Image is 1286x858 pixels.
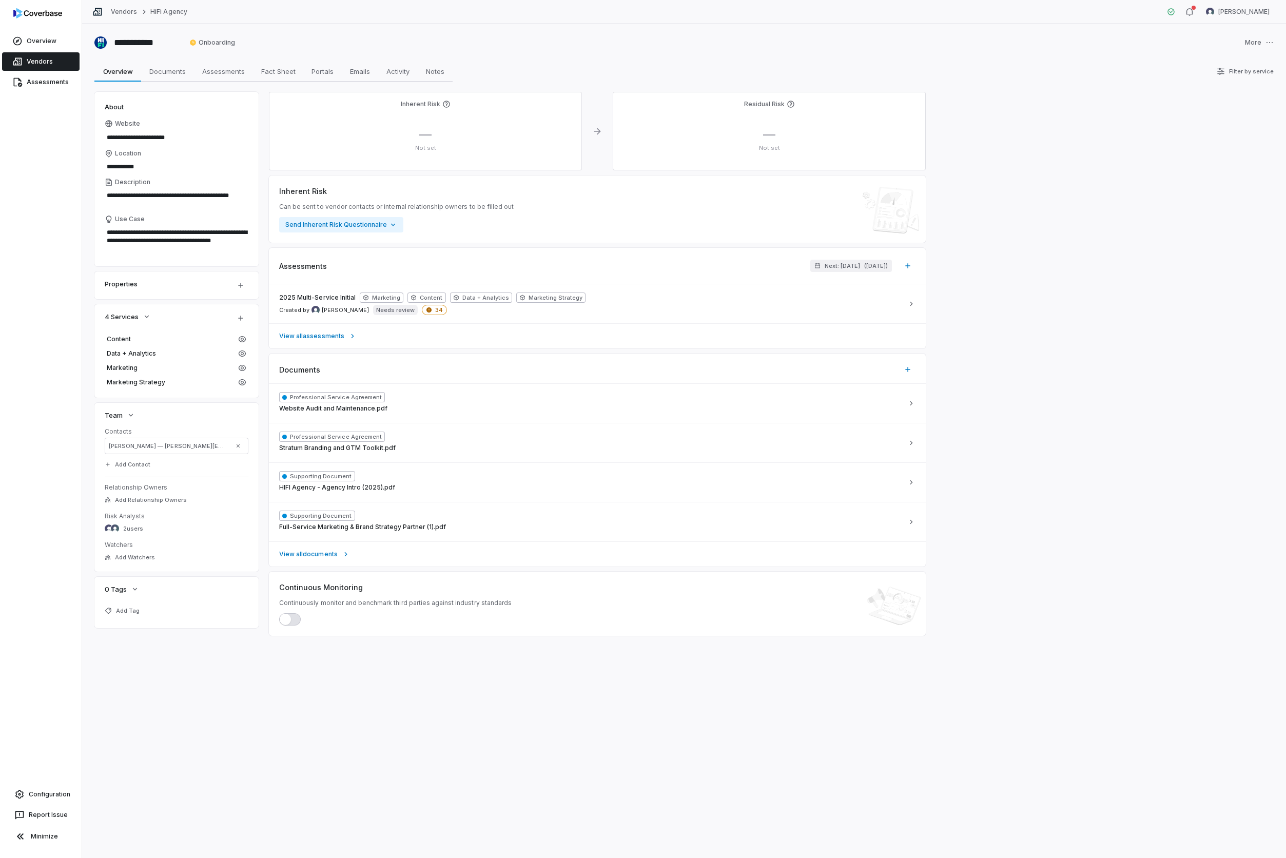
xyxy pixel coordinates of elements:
[269,284,926,323] a: 2025 Multi-Service InitialMarketingContentData + AnalyticsMarketing StrategyCreated by Neil Kelly...
[279,404,387,413] span: Website Audit and Maintenance.pdf
[198,65,249,78] span: Assessments
[279,444,396,452] span: Stratum Branding and GTM Toolkit.pdf
[279,392,385,402] span: Professional Service Agreement
[105,584,127,594] span: 0 Tags
[279,511,355,521] span: Supporting Document
[311,306,320,314] img: Neil Kelly avatar
[111,524,119,533] img: Mascoma Tech Admin avatar
[107,349,232,358] span: Data + Analytics
[107,364,232,372] span: Marketing
[189,38,235,47] span: Onboarding
[279,306,369,314] span: Created by
[279,599,512,607] span: Continuously monitor and benchmark third parties against industry standards
[115,120,140,128] span: Website
[269,502,926,541] button: Supporting DocumentFull-Service Marketing & Brand Strategy Partner (1).pdf
[105,361,234,375] a: Marketing
[1218,8,1270,16] span: [PERSON_NAME]
[1200,4,1276,19] button: Neil Kelly avatar[PERSON_NAME]
[279,483,395,492] span: HIFI Agency - Agency Intro (2025).pdf
[105,160,248,174] input: Location
[1206,8,1214,16] img: Neil Kelly avatar
[621,144,918,152] p: Not set
[269,423,926,462] button: Professional Service AgreementStratum Branding and GTM Toolkit.pdf
[105,130,231,145] input: Website
[401,100,440,108] h4: Inherent Risk
[279,261,327,271] span: Assessments
[279,203,514,211] span: Can be sent to vendor contacts or internal relationship owners to be filled out
[516,292,586,303] span: Marketing Strategy
[422,305,447,315] span: 34
[102,406,138,424] button: Team
[2,52,80,71] a: Vendors
[105,483,248,492] dt: Relationship Owners
[346,65,374,78] span: Emails
[1214,62,1277,81] button: Filter by service
[4,826,77,847] button: Minimize
[279,294,356,302] span: 2025 Multi-Service Initial
[116,607,140,615] span: Add Tag
[107,335,232,343] span: Content
[105,346,234,361] a: Data + Analytics
[407,292,445,303] span: Content
[99,65,137,78] span: Overview
[419,127,432,142] span: —
[269,384,926,423] button: Professional Service AgreementWebsite Audit and Maintenance.pdf
[13,8,62,18] img: logo-D7KZi-bG.svg
[111,8,137,16] a: Vendors
[279,432,385,442] span: Professional Service Agreement
[105,102,124,111] span: About
[810,260,892,272] button: Next: [DATE]([DATE])
[277,144,574,152] p: Not set
[115,554,155,561] span: Add Watchers
[279,550,338,558] span: View all documents
[105,375,234,389] a: Marketing Strategy
[279,582,363,593] span: Continuous Monitoring
[4,785,77,804] a: Configuration
[102,307,154,326] button: 4 Services
[422,65,449,78] span: Notes
[2,32,80,50] a: Overview
[269,462,926,502] button: Supporting DocumentHIFI Agency - Agency Intro (2025).pdf
[115,496,187,504] span: Add Relationship Owners
[102,580,142,598] button: 0 Tags
[2,73,80,91] a: Assessments
[105,541,248,549] dt: Watchers
[102,601,143,620] button: Add Tag
[322,306,369,314] span: [PERSON_NAME]
[105,411,123,420] span: Team
[279,186,327,197] span: Inherent Risk
[109,442,229,450] span: [PERSON_NAME] — [PERSON_NAME][EMAIL_ADDRESS][DOMAIN_NAME] — President + Lead Strategist
[450,292,512,303] span: Data + Analytics
[145,65,190,78] span: Documents
[376,306,415,314] p: Needs review
[307,65,338,78] span: Portals
[105,512,248,520] dt: Risk Analysts
[115,215,145,223] span: Use Case
[115,149,141,158] span: Location
[105,188,248,211] textarea: Description
[123,525,143,533] span: 2 users
[382,65,414,78] span: Activity
[279,523,446,531] span: Full-Service Marketing & Brand Strategy Partner (1).pdf
[105,332,234,346] a: Content
[105,225,248,256] textarea: Use Case
[279,471,355,481] span: Supporting Document
[269,323,926,348] a: View allassessments
[864,262,888,270] span: ( [DATE] )
[825,262,860,270] span: Next: [DATE]
[115,178,150,186] span: Description
[279,364,320,375] span: Documents
[257,65,300,78] span: Fact Sheet
[744,100,785,108] h4: Residual Risk
[150,8,187,16] a: HiFi Agency
[107,378,232,386] span: Marketing Strategy
[105,427,248,436] dt: Contacts
[105,312,139,321] span: 4 Services
[4,806,77,824] button: Report Issue
[102,455,153,474] button: Add Contact
[105,524,113,533] img: Neil Kelly avatar
[1242,32,1277,53] button: More
[279,332,344,340] span: View all assessments
[269,541,926,567] a: View alldocuments
[763,127,775,142] span: —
